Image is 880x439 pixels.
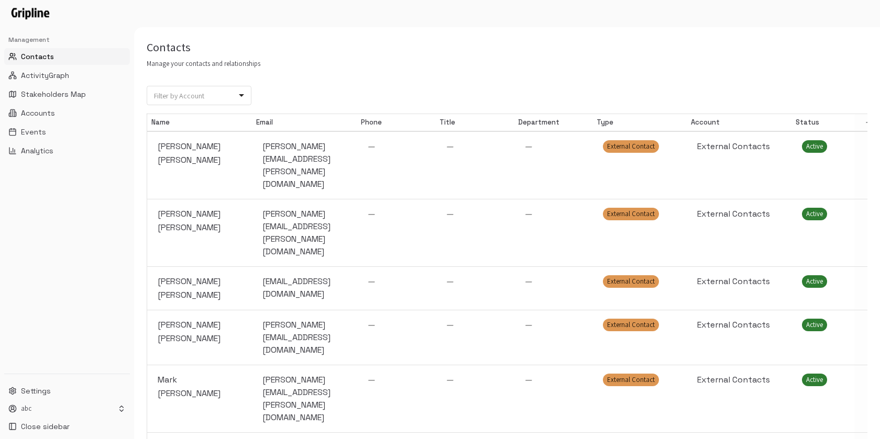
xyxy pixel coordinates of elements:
div: Phone [361,117,431,128]
div: Title [439,117,510,128]
div: [PERSON_NAME][EMAIL_ADDRESS][PERSON_NAME][DOMAIN_NAME] [262,208,346,258]
div: Management [4,31,130,48]
button: ActivityGraph [4,67,130,84]
span: Active [802,276,827,287]
span: [PERSON_NAME] [158,319,241,331]
button: Stakeholders Map [4,86,130,103]
span: Analytics [21,145,53,156]
span: External Contact [603,375,659,385]
span: External Contact [603,320,659,330]
span: Events [21,127,46,137]
span: External Contact [603,141,659,152]
span: — [367,208,375,219]
div: Status [796,117,850,128]
span: Close sidebar [21,421,70,432]
span: Contacts [21,51,54,62]
button: Accounts [4,105,130,121]
div: Email [256,117,353,128]
div: [EMAIL_ADDRESS][DOMAIN_NAME] [262,275,346,300]
span: — [446,276,454,287]
span: Active [802,320,827,330]
img: Logo [8,3,52,21]
button: Events [4,123,130,140]
p: Manage your contacts and relationships [147,59,260,69]
span: [PERSON_NAME] [158,154,241,166]
span: Active [802,209,827,219]
span: [PERSON_NAME] [158,387,241,400]
div: [PERSON_NAME][EMAIL_ADDRESS][DOMAIN_NAME] [262,319,346,356]
div: Account [691,117,787,128]
div: Name [151,117,248,128]
div: External Contacts [697,374,781,386]
div: Department [518,117,588,128]
span: Settings [21,386,51,396]
div: External Contacts [697,275,781,288]
div: [PERSON_NAME][EMAIL_ADDRESS][PERSON_NAME][DOMAIN_NAME] [262,374,346,424]
div: External Contacts [697,208,781,220]
button: abc [4,401,130,416]
span: — [367,141,375,152]
span: — [446,141,454,152]
span: [PERSON_NAME] [158,208,241,220]
span: External Contact [603,276,659,287]
span: — [367,319,375,330]
button: Contacts [4,48,130,65]
span: [PERSON_NAME] [158,275,241,288]
span: — [446,319,454,330]
span: [PERSON_NAME] [158,221,241,234]
div: [PERSON_NAME][EMAIL_ADDRESS][PERSON_NAME][DOMAIN_NAME] [262,140,346,190]
span: — [446,374,454,385]
span: Stakeholders Map [21,89,86,99]
button: Close sidebar [4,418,130,435]
button: Settings [4,382,130,399]
span: — [524,374,532,385]
span: External Contact [603,209,659,219]
span: Active [802,375,827,385]
button: Analytics [4,142,130,159]
span: Mark [158,374,241,386]
span: — [524,208,532,219]
p: abc [21,404,31,414]
span: — [524,276,532,287]
span: ActivityGraph [21,70,69,81]
button: Toggle Sidebar [130,27,138,439]
div: External Contacts [697,319,781,331]
span: — [367,276,375,287]
div: Type [597,117,683,128]
span: [PERSON_NAME] [158,332,241,345]
span: — [446,208,454,219]
span: [PERSON_NAME] [158,289,241,301]
div: External Contacts [697,140,781,153]
span: — [367,374,375,385]
span: Active [802,141,827,152]
span: — [524,319,532,330]
span: Accounts [21,108,55,118]
span: — [524,141,532,152]
h5: Contacts [147,40,260,55]
span: [PERSON_NAME] [158,140,241,153]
